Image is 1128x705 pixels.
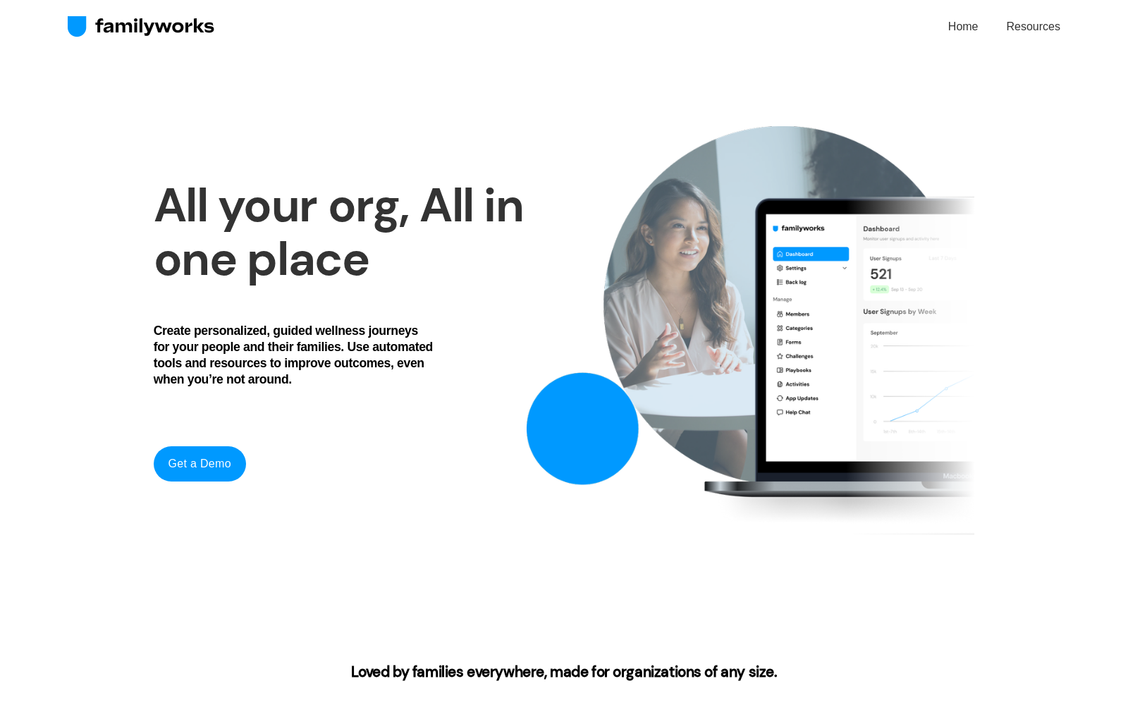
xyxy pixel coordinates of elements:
[1007,18,1060,37] a: Resources
[154,323,436,387] h4: Create personalized, guided wellness journeys for your people and their families. Use automated t...
[68,16,215,38] img: FamilyWorks
[154,446,246,482] a: Get a Demo
[154,174,534,290] strong: All your org, All in one place
[948,18,979,37] a: Home
[351,662,778,681] strong: Loved by families everywhere, made for organizations of any size.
